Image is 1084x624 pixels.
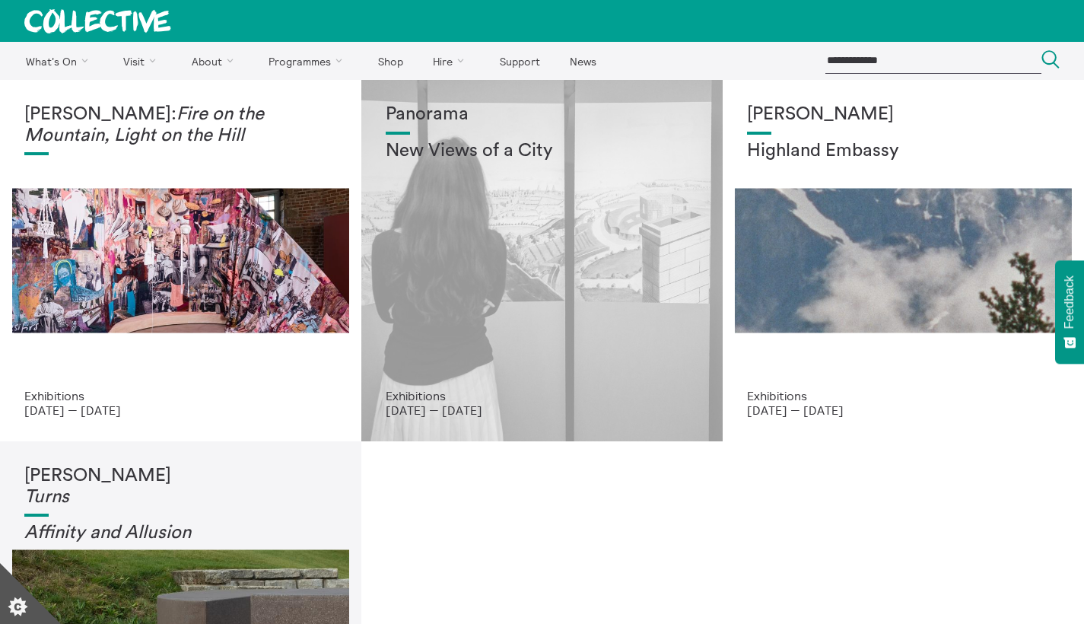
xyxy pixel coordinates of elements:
a: About [178,42,253,80]
a: What's On [12,42,107,80]
h2: Highland Embassy [747,141,1060,162]
em: Turns [24,488,69,506]
em: on [170,524,191,542]
p: [DATE] — [DATE] [747,403,1060,417]
p: [DATE] — [DATE] [386,403,698,417]
p: [DATE] — [DATE] [24,403,337,417]
a: News [556,42,609,80]
p: Exhibitions [24,389,337,403]
a: Hire [420,42,484,80]
a: Support [486,42,553,80]
p: Exhibitions [386,389,698,403]
a: Programmes [256,42,362,80]
h1: [PERSON_NAME] [24,466,337,508]
em: Fire on the Mountain, Light on the Hill [24,105,264,145]
a: Collective Panorama June 2025 small file 8 Panorama New Views of a City Exhibitions [DATE] — [DATE] [361,80,723,441]
em: Affinity and Allusi [24,524,170,542]
a: Shop [364,42,416,80]
h1: [PERSON_NAME] [747,104,1060,126]
a: Solar wheels 17 [PERSON_NAME] Highland Embassy Exhibitions [DATE] — [DATE] [723,80,1084,441]
span: Feedback [1063,275,1076,329]
button: Feedback - Show survey [1055,260,1084,364]
h1: Panorama [386,104,698,126]
h2: New Views of a City [386,141,698,162]
p: Exhibitions [747,389,1060,403]
h1: [PERSON_NAME]: [24,104,337,146]
a: Visit [110,42,176,80]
